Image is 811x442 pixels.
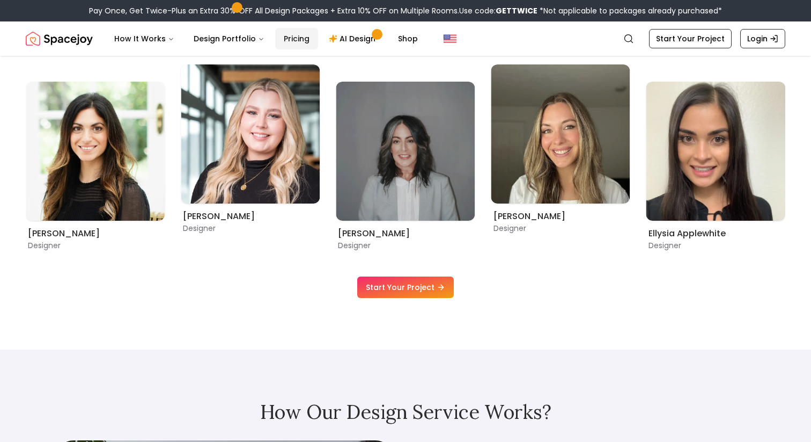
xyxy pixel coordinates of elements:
[648,240,783,251] p: Designer
[181,64,320,204] img: Hannah James
[649,29,732,48] a: Start Your Project
[537,5,722,16] span: *Not applicable to packages already purchased*
[26,21,785,56] nav: Global
[320,28,387,49] a: AI Design
[740,29,785,48] a: Login
[389,28,426,49] a: Shop
[493,223,628,234] p: Designer
[183,210,318,223] h6: [PERSON_NAME]
[26,64,165,251] div: 4 / 9
[338,227,473,240] h6: [PERSON_NAME]
[275,28,318,49] a: Pricing
[28,227,163,240] h6: [PERSON_NAME]
[491,64,630,204] img: Sarah Nelson
[26,82,165,221] img: Christina Manzo
[28,240,163,251] p: Designer
[646,82,785,221] img: Ellysia Applewhite
[648,227,783,240] h6: Ellysia Applewhite
[185,28,273,49] button: Design Portfolio
[26,28,93,49] a: Spacejoy
[26,401,785,423] h2: How Our Design Service Works?
[646,64,785,251] div: 8 / 9
[106,28,183,49] button: How It Works
[493,210,628,223] h6: [PERSON_NAME]
[89,5,722,16] div: Pay Once, Get Twice-Plus an Extra 30% OFF All Design Packages + Extra 10% OFF on Multiple Rooms.
[444,32,456,45] img: United States
[496,5,537,16] b: GETTWICE
[183,223,318,234] p: Designer
[106,28,426,49] nav: Main
[491,64,630,216] div: 7 / 9
[459,5,537,16] span: Use code:
[336,82,475,221] img: Kaitlyn Zill
[357,277,454,298] a: Start Your Project
[181,64,320,216] div: 5 / 9
[336,64,475,251] div: 6 / 9
[338,240,473,251] p: Designer
[26,64,785,251] div: Carousel
[26,28,93,49] img: Spacejoy Logo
